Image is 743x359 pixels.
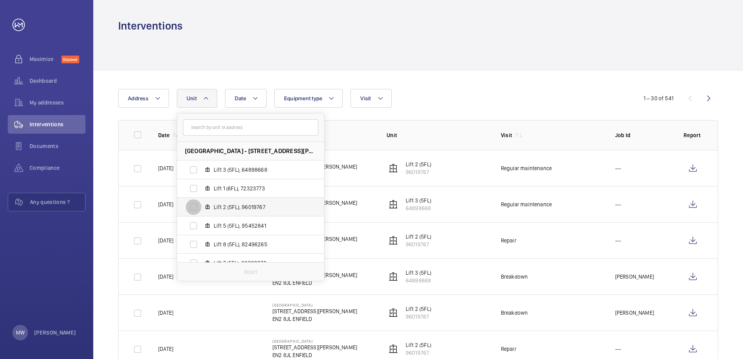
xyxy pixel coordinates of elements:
[183,119,318,136] input: Search by unit or address
[34,329,76,336] p: [PERSON_NAME]
[272,307,357,315] p: [STREET_ADDRESS][PERSON_NAME]
[615,273,654,281] p: [PERSON_NAME]
[30,55,61,63] span: Maximize
[615,237,621,244] p: ---
[501,237,516,244] div: Repair
[351,89,391,108] button: Visit
[272,315,357,323] p: EN2 8JL ENFIELD
[128,95,148,101] span: Address
[16,329,24,336] p: MW
[158,345,173,353] p: [DATE]
[389,308,398,317] img: elevator.svg
[406,233,431,240] p: Lift 2 (5FL)
[118,89,169,108] button: Address
[644,94,673,102] div: 1 – 30 of 541
[406,160,431,168] p: Lift 2 (5FL)
[158,237,173,244] p: [DATE]
[225,89,267,108] button: Date
[501,309,528,317] div: Breakdown
[501,273,528,281] div: Breakdown
[406,341,431,349] p: Lift 2 (5FL)
[158,164,173,172] p: [DATE]
[501,200,552,208] div: Regular maintenance
[406,305,431,313] p: Lift 2 (5FL)
[214,203,304,211] span: Lift 2 (5FL), 96019767
[501,164,552,172] div: Regular maintenance
[158,273,173,281] p: [DATE]
[30,77,85,85] span: Dashboard
[389,164,398,173] img: elevator.svg
[406,349,431,357] p: 96019767
[389,272,398,281] img: elevator.svg
[30,198,85,206] span: Any questions ?
[615,200,621,208] p: ---
[30,164,85,172] span: Compliance
[244,268,257,276] p: Reset
[406,197,431,204] p: Lift 3 (5FL)
[30,120,85,128] span: Interventions
[406,240,431,248] p: 96019767
[272,343,357,351] p: [STREET_ADDRESS][PERSON_NAME]
[177,89,217,108] button: Unit
[615,164,621,172] p: ---
[214,259,304,267] span: Lift 7 (5FL), 88292273
[389,236,398,245] img: elevator.svg
[30,99,85,106] span: My addresses
[360,95,371,101] span: Visit
[158,200,173,208] p: [DATE]
[272,279,357,287] p: EN2 8JL ENFIELD
[406,277,431,284] p: 64898668
[158,131,169,139] p: Date
[158,309,173,317] p: [DATE]
[235,95,246,101] span: Date
[272,339,357,343] p: [GEOGRAPHIC_DATA]
[214,222,304,230] span: Lift 5 (5FL), 95452841
[615,131,671,139] p: Job Id
[387,131,488,139] p: Unit
[214,166,304,174] span: Lift 3 (5FL), 64898668
[389,344,398,354] img: elevator.svg
[274,89,343,108] button: Equipment type
[615,345,621,353] p: ---
[185,147,316,155] span: [GEOGRAPHIC_DATA] - [STREET_ADDRESS][PERSON_NAME]
[118,19,183,33] h1: Interventions
[501,131,513,139] p: Visit
[389,200,398,209] img: elevator.svg
[187,95,197,101] span: Unit
[406,204,431,212] p: 64898668
[272,351,357,359] p: EN2 8JL ENFIELD
[501,345,516,353] div: Repair
[30,142,85,150] span: Documents
[61,56,79,63] span: Discover
[272,303,357,307] p: [GEOGRAPHIC_DATA]
[406,168,431,176] p: 96019767
[284,95,323,101] span: Equipment type
[684,131,702,139] p: Report
[214,240,304,248] span: Lift 8 (5FL), 82496265
[214,185,304,192] span: Lift 1 (6FL), 72323773
[406,269,431,277] p: Lift 3 (5FL)
[406,313,431,321] p: 96019767
[615,309,654,317] p: [PERSON_NAME]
